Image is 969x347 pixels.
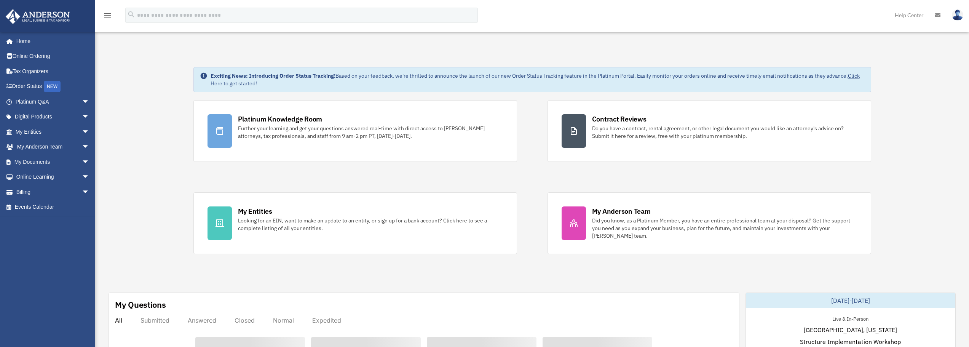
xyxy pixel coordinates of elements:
div: Expedited [312,317,341,324]
a: Order StatusNEW [5,79,101,94]
a: My Entities Looking for an EIN, want to make an update to an entity, or sign up for a bank accoun... [193,192,517,254]
span: arrow_drop_down [82,170,97,185]
div: Live & In-Person [826,314,875,322]
span: arrow_drop_down [82,109,97,125]
a: Platinum Q&Aarrow_drop_down [5,94,101,109]
div: My Entities [238,206,272,216]
div: Do you have a contract, rental agreement, or other legal document you would like an attorney's ad... [592,125,857,140]
a: My Anderson Teamarrow_drop_down [5,139,101,155]
span: arrow_drop_down [82,94,97,110]
div: My Anderson Team [592,206,651,216]
span: Structure Implementation Workshop [800,337,901,346]
div: Normal [273,317,294,324]
div: All [115,317,122,324]
a: menu [103,13,112,20]
div: Looking for an EIN, want to make an update to an entity, or sign up for a bank account? Click her... [238,217,503,232]
img: Anderson Advisors Platinum Portal [3,9,72,24]
a: My Anderson Team Did you know, as a Platinum Member, you have an entire professional team at your... [548,192,871,254]
span: [GEOGRAPHIC_DATA], [US_STATE] [804,325,897,334]
div: Contract Reviews [592,114,647,124]
img: User Pic [952,10,963,21]
span: arrow_drop_down [82,124,97,140]
i: menu [103,11,112,20]
span: arrow_drop_down [82,184,97,200]
a: Click Here to get started! [211,72,860,87]
div: [DATE]-[DATE] [746,293,955,308]
div: Submitted [140,317,169,324]
div: Platinum Knowledge Room [238,114,322,124]
div: My Questions [115,299,166,310]
span: arrow_drop_down [82,139,97,155]
a: Billingarrow_drop_down [5,184,101,200]
a: My Documentsarrow_drop_down [5,154,101,170]
div: Further your learning and get your questions answered real-time with direct access to [PERSON_NAM... [238,125,503,140]
span: arrow_drop_down [82,154,97,170]
a: Contract Reviews Do you have a contract, rental agreement, or other legal document you would like... [548,100,871,162]
div: Based on your feedback, we're thrilled to announce the launch of our new Order Status Tracking fe... [211,72,865,87]
div: Closed [235,317,255,324]
a: Platinum Knowledge Room Further your learning and get your questions answered real-time with dire... [193,100,517,162]
a: Online Ordering [5,49,101,64]
i: search [127,10,136,19]
a: Home [5,34,97,49]
a: Digital Productsarrow_drop_down [5,109,101,125]
a: Events Calendar [5,200,101,215]
strong: Exciting News: Introducing Order Status Tracking! [211,72,335,79]
a: Tax Organizers [5,64,101,79]
div: NEW [44,81,61,92]
div: Answered [188,317,216,324]
a: Online Learningarrow_drop_down [5,170,101,185]
div: Did you know, as a Platinum Member, you have an entire professional team at your disposal? Get th... [592,217,857,240]
a: My Entitiesarrow_drop_down [5,124,101,139]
